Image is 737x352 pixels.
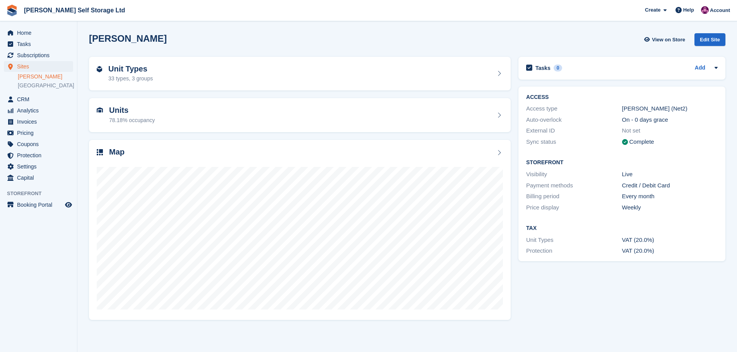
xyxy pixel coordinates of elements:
h2: Unit Types [108,65,153,73]
span: Subscriptions [17,50,63,61]
a: Unit Types 33 types, 3 groups [89,57,511,91]
a: menu [4,139,73,150]
a: menu [4,105,73,116]
a: Edit Site [694,33,725,49]
a: Add [695,64,705,73]
a: menu [4,94,73,105]
div: Weekly [622,203,718,212]
h2: Storefront [526,160,718,166]
a: menu [4,172,73,183]
div: Payment methods [526,181,622,190]
a: [PERSON_NAME] Self Storage Ltd [21,4,128,17]
span: Capital [17,172,63,183]
span: Sites [17,61,63,72]
div: Credit / Debit Card [622,181,718,190]
span: Coupons [17,139,63,150]
a: menu [4,128,73,138]
div: 0 [554,65,563,71]
span: Protection [17,150,63,161]
span: Invoices [17,116,63,127]
span: View on Store [652,36,685,44]
div: VAT (20.0%) [622,247,718,255]
div: VAT (20.0%) [622,236,718,245]
div: 78.18% occupancy [109,116,155,124]
span: Tasks [17,39,63,49]
span: Create [645,6,660,14]
span: CRM [17,94,63,105]
span: Help [683,6,694,14]
a: View on Store [643,33,688,46]
div: Not set [622,126,718,135]
h2: ACCESS [526,94,718,100]
div: Auto-overlock [526,116,622,124]
a: menu [4,116,73,127]
a: [GEOGRAPHIC_DATA] [18,82,73,89]
img: unit-type-icn-2b2737a686de81e16bb02015468b77c625bbabd49415b5ef34ead5e3b44a266d.svg [97,66,102,72]
a: menu [4,199,73,210]
div: 33 types, 3 groups [108,75,153,83]
div: Live [622,170,718,179]
h2: [PERSON_NAME] [89,33,167,44]
div: Sync status [526,138,622,146]
span: Booking Portal [17,199,63,210]
h2: Tasks [535,65,551,71]
span: Account [710,7,730,14]
h2: Units [109,106,155,115]
span: Analytics [17,105,63,116]
img: Lydia Wild [701,6,709,14]
a: menu [4,161,73,172]
h2: Tax [526,225,718,231]
span: Pricing [17,128,63,138]
a: menu [4,39,73,49]
div: Every month [622,192,718,201]
img: map-icn-33ee37083ee616e46c38cad1a60f524a97daa1e2b2c8c0bc3eb3415660979fc1.svg [97,149,103,155]
a: Preview store [64,200,73,209]
a: menu [4,61,73,72]
a: Map [89,140,511,320]
div: Billing period [526,192,622,201]
img: unit-icn-7be61d7bf1b0ce9d3e12c5938cc71ed9869f7b940bace4675aadf7bd6d80202e.svg [97,107,103,113]
h2: Map [109,148,125,156]
span: Home [17,27,63,38]
span: Storefront [7,190,77,197]
div: Price display [526,203,622,212]
div: Access type [526,104,622,113]
a: menu [4,50,73,61]
div: Unit Types [526,236,622,245]
div: [PERSON_NAME] (Net2) [622,104,718,113]
img: stora-icon-8386f47178a22dfd0bd8f6a31ec36ba5ce8667c1dd55bd0f319d3a0aa187defe.svg [6,5,18,16]
div: Edit Site [694,33,725,46]
a: menu [4,27,73,38]
div: On - 0 days grace [622,116,718,124]
div: Protection [526,247,622,255]
div: Complete [629,138,654,146]
a: menu [4,150,73,161]
a: Units 78.18% occupancy [89,98,511,132]
a: [PERSON_NAME] [18,73,73,80]
span: Settings [17,161,63,172]
div: External ID [526,126,622,135]
div: Visibility [526,170,622,179]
